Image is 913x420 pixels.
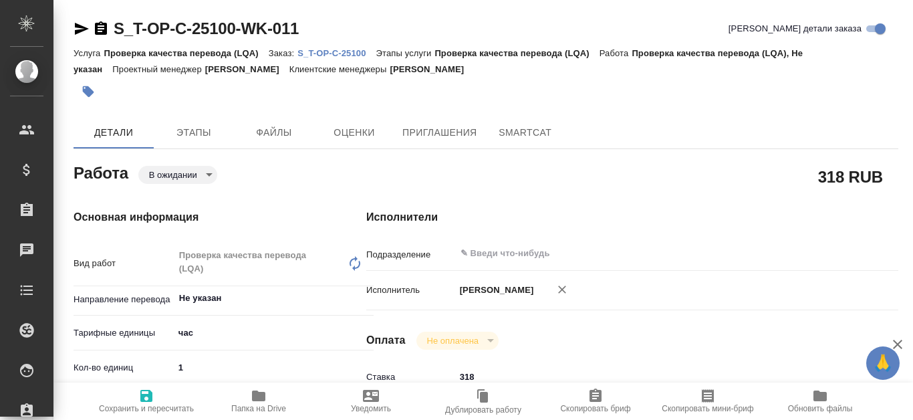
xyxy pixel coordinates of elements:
p: [PERSON_NAME] [205,64,289,74]
button: Добавить тэг [74,77,103,106]
input: ✎ Введи что-нибудь [455,367,854,387]
span: Папка на Drive [231,404,286,413]
p: S_T-OP-C-25100 [297,48,376,58]
p: Проверка качества перевода (LQA) [104,48,268,58]
button: Дублировать работу [427,383,539,420]
button: Скопировать бриф [539,383,652,420]
button: Скопировать ссылку для ЯМессенджера [74,21,90,37]
p: [PERSON_NAME] [455,284,534,297]
p: [PERSON_NAME] [390,64,474,74]
button: Скопировать ссылку [93,21,109,37]
span: Дублировать работу [445,405,521,415]
div: час [174,322,374,344]
button: Сохранить и пересчитать [90,383,203,420]
p: Исполнитель [366,284,455,297]
p: Этапы услуги [376,48,435,58]
p: Работа [600,48,632,58]
button: Open [366,297,369,300]
span: Скопировать бриф [560,404,630,413]
span: Файлы [242,124,306,141]
span: Оценки [322,124,386,141]
span: Сохранить и пересчитать [99,404,194,413]
p: Направление перевода [74,293,174,306]
input: ✎ Введи что-нибудь [459,245,805,261]
span: Уведомить [351,404,391,413]
p: Ставка [366,371,455,384]
div: В ожидании [138,166,217,184]
p: Вид работ [74,257,174,270]
span: [PERSON_NAME] детали заказа [729,22,862,35]
button: В ожидании [145,169,201,181]
span: Приглашения [402,124,477,141]
button: Уведомить [315,383,427,420]
span: 🙏 [872,349,894,377]
p: Подразделение [366,248,455,261]
div: В ожидании [416,332,499,350]
p: Заказ: [269,48,297,58]
h4: Оплата [366,332,406,348]
h2: Работа [74,160,128,184]
h4: Основная информация [74,209,313,225]
span: Скопировать мини-бриф [662,404,753,413]
span: Детали [82,124,146,141]
p: Тарифные единицы [74,326,174,340]
a: S_T-OP-C-25100-WK-011 [114,19,299,37]
span: SmartCat [493,124,557,141]
h4: Исполнители [366,209,898,225]
span: Обновить файлы [788,404,853,413]
p: Услуга [74,48,104,58]
input: ✎ Введи что-нибудь [174,358,374,377]
button: 🙏 [866,346,900,380]
button: Удалить исполнителя [547,275,577,304]
button: Скопировать мини-бриф [652,383,764,420]
p: Проверка качества перевода (LQA) [434,48,599,58]
button: Обновить файлы [764,383,876,420]
span: Этапы [162,124,226,141]
p: Кол-во единиц [74,361,174,375]
button: Папка на Drive [203,383,315,420]
p: Проектный менеджер [112,64,205,74]
p: Клиентские менеджеры [289,64,390,74]
h2: 318 RUB [818,165,883,188]
button: Open [847,252,850,255]
a: S_T-OP-C-25100 [297,47,376,58]
button: Не оплачена [423,335,483,346]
